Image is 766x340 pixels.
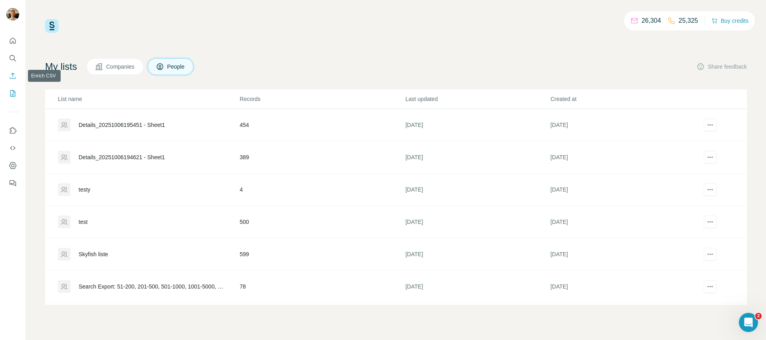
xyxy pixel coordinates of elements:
button: actions [704,215,717,228]
button: actions [704,280,717,293]
button: actions [704,248,717,261]
button: actions [704,151,717,164]
td: [DATE] [405,174,550,206]
td: [DATE] [405,141,550,174]
p: 25,325 [679,16,698,26]
p: Records [240,95,405,103]
button: Search [6,51,19,65]
button: Buy credits [711,15,748,26]
td: [DATE] [550,109,695,141]
td: [DATE] [550,206,695,238]
td: [DATE] [550,271,695,303]
p: 26,304 [642,16,661,26]
img: Surfe Logo [45,19,59,33]
button: My lists [6,86,19,101]
span: 2 [755,313,762,319]
td: 4 [239,174,405,206]
td: [DATE] [550,141,695,174]
div: test [79,218,88,226]
td: [DATE] [550,174,695,206]
td: [DATE] [405,303,550,335]
img: Avatar [6,8,19,21]
p: List name [58,95,239,103]
button: Share feedback [697,63,747,71]
button: Quick start [6,34,19,48]
div: Details_20251006194621 - Sheet1 [79,153,165,161]
td: 389 [239,141,405,174]
iframe: Intercom live chat [739,313,758,332]
h4: My lists [45,60,77,73]
td: [DATE] [550,238,695,271]
div: Details_20251006195451 - Sheet1 [79,121,165,129]
div: Search Export: 51-200, 201-500, 501-1000, 1001-5000, 5001-10,000, 10,000+, [GEOGRAPHIC_DATA], it ... [79,283,226,291]
button: Dashboard [6,158,19,173]
td: [DATE] [405,271,550,303]
td: 454 [239,109,405,141]
div: testy [79,186,91,194]
span: People [167,63,186,71]
p: Last updated [405,95,549,103]
button: actions [704,119,717,131]
button: Use Surfe API [6,141,19,155]
td: [DATE] [405,206,550,238]
div: Skyfish liste [79,250,108,258]
td: [DATE] [405,238,550,271]
td: 599 [239,238,405,271]
span: Companies [106,63,135,71]
td: [DATE] [405,109,550,141]
td: 440 [239,303,405,335]
button: actions [704,183,717,196]
p: Created at [551,95,695,103]
button: Feedback [6,176,19,190]
td: 78 [239,271,405,303]
button: Enrich CSV [6,69,19,83]
td: 500 [239,206,405,238]
td: [DATE] [550,303,695,335]
button: Use Surfe on LinkedIn [6,123,19,138]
